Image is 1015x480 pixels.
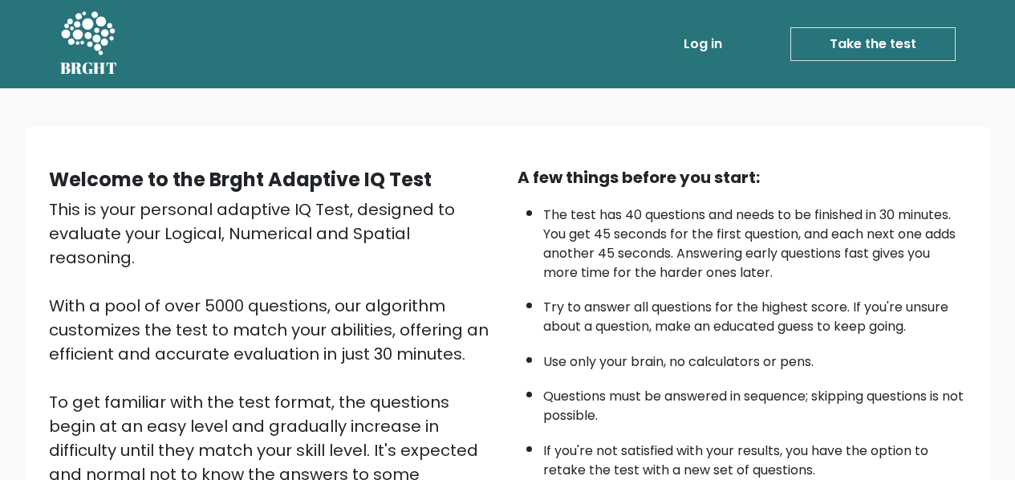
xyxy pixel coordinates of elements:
li: Questions must be answered in sequence; skipping questions is not possible. [543,379,967,425]
li: The test has 40 questions and needs to be finished in 30 minutes. You get 45 seconds for the firs... [543,197,967,283]
li: Use only your brain, no calculators or pens. [543,344,967,372]
li: Try to answer all questions for the highest score. If you're unsure about a question, make an edu... [543,290,967,336]
a: Take the test [790,27,956,61]
b: Welcome to the Brght Adaptive IQ Test [49,166,432,193]
li: If you're not satisfied with your results, you have the option to retake the test with a new set ... [543,433,967,480]
div: A few things before you start: [518,165,967,189]
h5: BRGHT [60,59,118,78]
a: BRGHT [60,6,118,82]
a: Log in [677,28,729,60]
